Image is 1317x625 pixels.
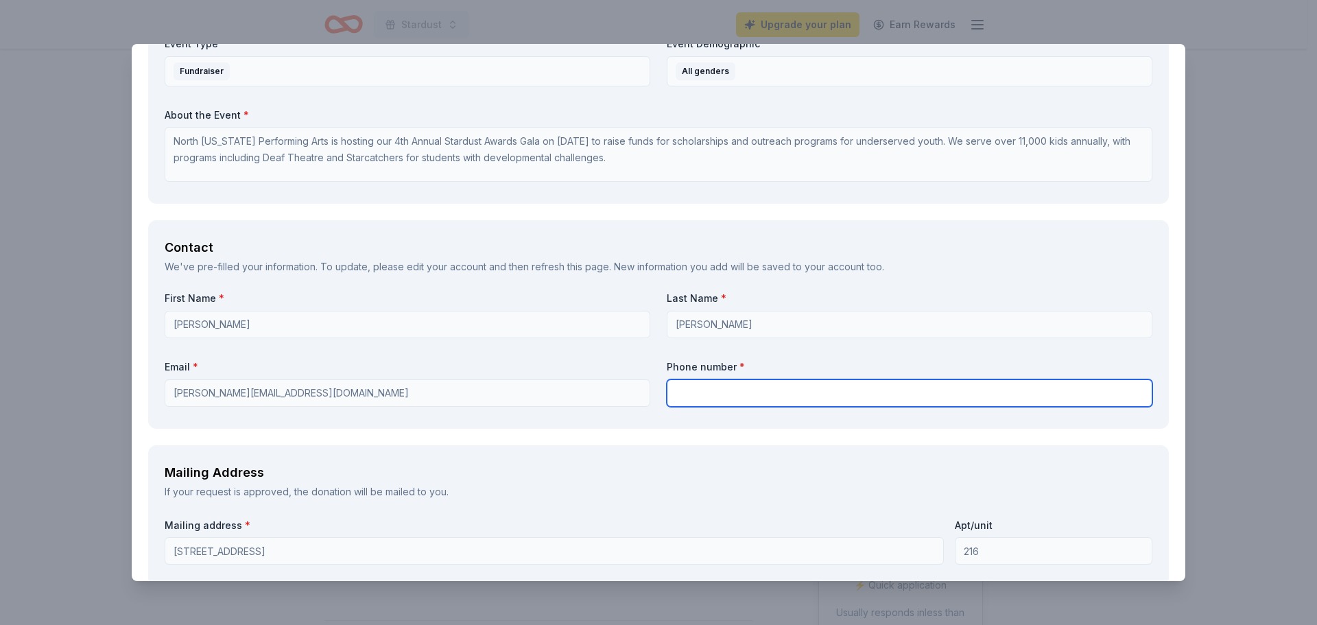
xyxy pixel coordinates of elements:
[667,292,1152,305] label: Last Name
[165,127,1152,182] textarea: North [US_STATE] Performing Arts is hosting our 4th Annual Stardust Awards Gala on [DATE] to rais...
[165,292,650,305] label: First Name
[174,62,230,80] div: Fundraiser
[667,56,1152,86] button: All genders
[667,360,1152,374] label: Phone number
[165,519,250,532] label: Mailing address
[955,519,993,532] label: Apt/unit
[676,62,735,80] div: All genders
[165,484,1152,500] div: If your request is approved, the donation will be mailed to you.
[165,237,1152,259] div: Contact
[165,462,1152,484] div: Mailing Address
[165,56,650,86] button: Fundraiser
[165,360,650,374] label: Email
[165,108,1152,122] label: About the Event
[407,261,486,272] a: edit your account
[165,259,1152,275] div: We've pre-filled your information. To update, please and then refresh this page. New information ...
[955,537,1152,565] input: #
[165,37,650,51] label: Event Type
[165,537,944,565] input: Enter a US address
[667,37,1152,51] label: Event Demographic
